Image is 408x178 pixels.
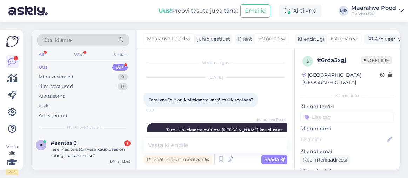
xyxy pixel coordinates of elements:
div: # 6rda3xgj [317,56,361,64]
div: De Visu OÜ [351,11,396,16]
div: Tere! Kas teie Rakvere kaupluses on müügil ka kanarbike? [51,146,131,159]
div: juhib vestlust [194,35,230,43]
div: 2 / 3 [6,169,18,175]
div: Privaatne kommentaar [144,155,212,164]
div: [DATE] 13:43 [109,159,131,164]
div: Aktiivne [279,5,322,17]
div: Klient [235,35,252,43]
p: Kliendi nimi [300,125,394,132]
span: 11:29 [146,108,172,113]
span: Tere. Kinkekaarte müüme [PERSON_NAME] kauplustes kohapeal. [PERSON_NAME] saab [PERSON_NAME] kaupl... [166,127,283,145]
span: Uued vestlused [67,124,100,131]
div: Tiimi vestlused [39,83,73,90]
div: Proovi tasuta juba täna: [159,7,238,15]
span: a [40,142,43,148]
div: All [37,50,45,59]
span: Maarahva Pood [147,35,185,43]
p: Kliendi telefon [300,167,394,175]
input: Lisa nimi [301,136,386,143]
p: Kliendi email [300,148,394,155]
span: Tere! kas Teilt on kinkekaarte ka võimalik soetada? [149,97,253,102]
span: Saada [264,156,285,163]
div: Arhiveeritud [39,112,67,119]
span: Estonian [330,35,352,43]
div: 9 [118,74,128,81]
span: Offline [361,56,392,64]
input: Lisa tag [300,112,394,122]
div: Küsi meiliaadressi [300,155,350,165]
div: [GEOGRAPHIC_DATA], [GEOGRAPHIC_DATA] [302,71,380,86]
div: Vestlus algas [144,60,287,66]
div: MP [339,6,348,16]
span: Estonian [258,35,280,43]
div: 0 [118,83,128,90]
div: Maarahva Pood [351,5,396,11]
button: Emailid [240,4,270,18]
div: Klienditugi [295,35,325,43]
div: Web [73,50,85,59]
div: Kõik [39,102,49,109]
div: Vaata siia [6,144,18,175]
div: 1 [124,140,131,146]
span: #aantesl3 [51,140,77,146]
img: Askly Logo [6,36,19,47]
div: Kliendi info [300,93,394,99]
div: Socials [112,50,129,59]
b: Uus! [159,7,172,14]
div: 99+ [112,64,128,71]
div: [DATE] [144,74,287,81]
span: 6 [307,59,309,64]
p: Kliendi tag'id [300,103,394,110]
div: AI Assistent [39,93,65,100]
a: Maarahva PoodDe Visu OÜ [351,5,404,16]
span: Otsi kliente [44,36,72,44]
div: Uus [39,64,48,71]
div: Minu vestlused [39,74,73,81]
span: Maarahva Pood [257,117,285,122]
